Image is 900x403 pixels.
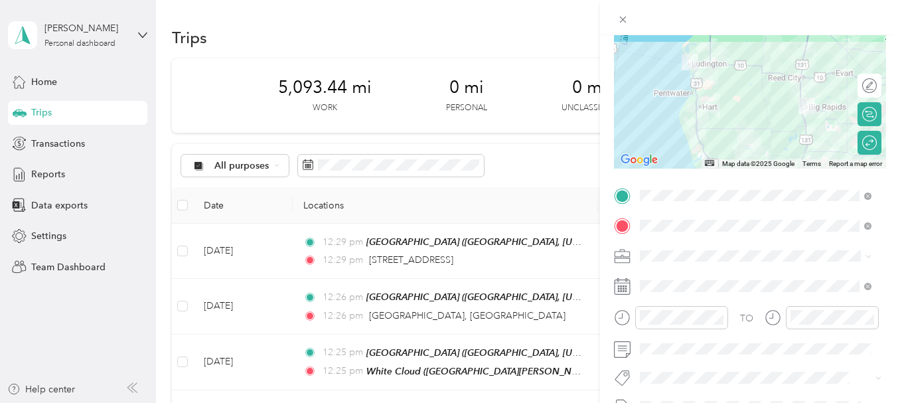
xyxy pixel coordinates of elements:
[617,151,661,169] img: Google
[826,329,900,403] iframe: Everlance-gr Chat Button Frame
[617,151,661,169] a: Open this area in Google Maps (opens a new window)
[802,160,821,167] a: Terms (opens in new tab)
[722,160,794,167] span: Map data ©2025 Google
[740,311,753,325] div: TO
[829,160,882,167] a: Report a map error
[705,160,714,166] button: Keyboard shortcuts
